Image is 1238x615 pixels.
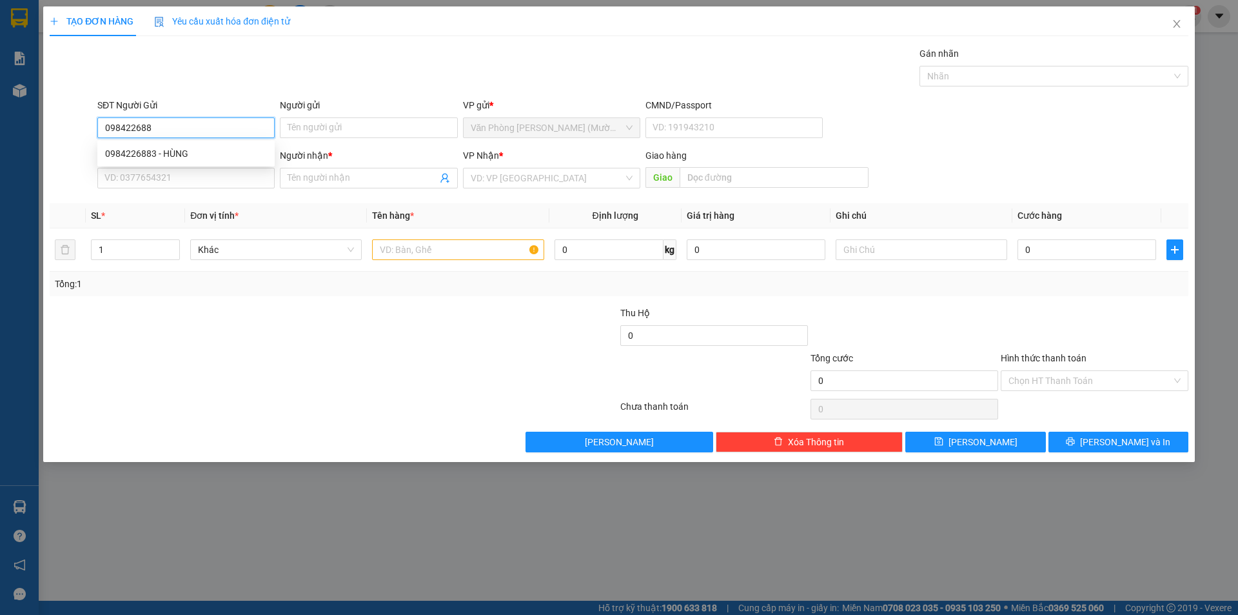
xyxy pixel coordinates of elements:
b: [PERSON_NAME] [16,83,73,144]
img: logo.jpg [140,16,171,47]
b: BIÊN NHẬN GỬI HÀNG [83,19,124,102]
li: (c) 2017 [108,61,177,77]
span: Giao [645,167,680,188]
span: close [1172,19,1182,29]
div: CMND/Passport [645,98,823,112]
b: [DOMAIN_NAME] [108,49,177,59]
span: Đơn vị tính [190,210,239,221]
span: delete [774,437,783,447]
button: save[PERSON_NAME] [905,432,1045,452]
input: VD: Bàn, Ghế [372,239,544,260]
span: Khác [198,240,354,259]
span: Giao hàng [645,150,687,161]
div: 0984226883 - HÙNG [105,146,267,161]
span: Định lượng [593,210,638,221]
span: Tổng cước [811,353,853,363]
img: logo.jpg [16,16,81,81]
input: Dọc đường [680,167,869,188]
div: VP gửi [463,98,640,112]
button: plus [1166,239,1183,260]
span: plus [50,17,59,26]
span: TẠO ĐƠN HÀNG [50,16,133,26]
div: Chưa thanh toán [619,399,809,422]
div: Tổng: 1 [55,277,478,291]
span: plus [1167,245,1183,255]
span: Tên hàng [372,210,414,221]
button: Close [1159,6,1195,43]
button: deleteXóa Thông tin [716,432,903,452]
span: user-add [440,173,450,183]
div: SĐT Người Gửi [97,98,275,112]
th: Ghi chú [830,203,1012,228]
input: 0 [687,239,825,260]
span: save [934,437,943,447]
img: icon [154,17,164,27]
label: Gán nhãn [919,48,959,59]
label: Hình thức thanh toán [1001,353,1086,363]
input: Ghi Chú [836,239,1007,260]
span: [PERSON_NAME] và In [1080,435,1170,449]
span: SL [91,210,101,221]
span: kg [663,239,676,260]
span: Thu Hộ [620,308,650,318]
span: Cước hàng [1017,210,1062,221]
span: Giá trị hàng [687,210,734,221]
span: Yêu cầu xuất hóa đơn điện tử [154,16,290,26]
button: printer[PERSON_NAME] và In [1048,432,1188,452]
span: [PERSON_NAME] [585,435,654,449]
button: delete [55,239,75,260]
div: Người nhận [280,148,457,163]
span: Xóa Thông tin [788,435,844,449]
span: [PERSON_NAME] [948,435,1017,449]
span: Văn Phòng Trần Phú (Mường Thanh) [471,118,633,137]
span: printer [1066,437,1075,447]
div: 0984226883 - HÙNG [97,143,275,164]
div: Người gửi [280,98,457,112]
button: [PERSON_NAME] [526,432,713,452]
span: VP Nhận [463,150,499,161]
